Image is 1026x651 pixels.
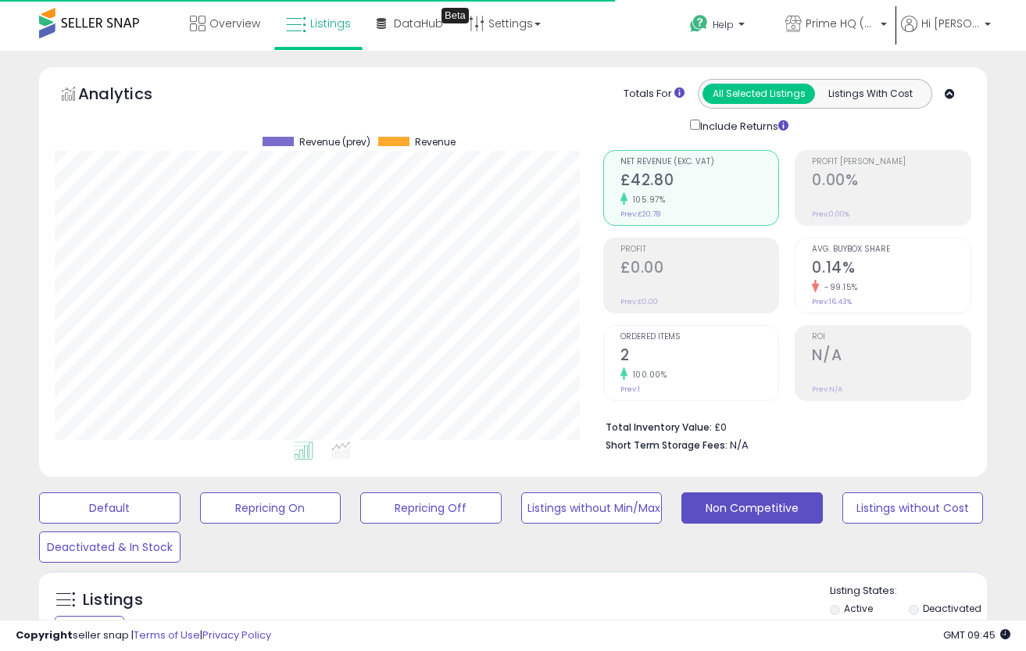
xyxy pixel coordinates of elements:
[702,84,815,104] button: All Selected Listings
[16,628,271,643] div: seller snap | |
[360,492,502,524] button: Repricing Off
[134,628,200,642] a: Terms of Use
[606,417,960,435] li: £0
[713,18,734,31] span: Help
[830,584,987,599] p: Listing States:
[620,171,779,192] h2: £42.80
[923,602,981,615] label: Deactivated
[39,531,181,563] button: Deactivated & In Stock
[677,2,771,51] a: Help
[620,346,779,367] h2: 2
[901,16,991,51] a: Hi [PERSON_NAME]
[78,83,183,109] h5: Analytics
[812,209,849,219] small: Prev: 0.00%
[812,346,971,367] h2: N/A
[620,259,779,280] h2: £0.00
[200,492,341,524] button: Repricing On
[394,16,443,31] span: DataHub
[83,589,143,611] h5: Listings
[209,16,260,31] span: Overview
[812,297,852,306] small: Prev: 16.43%
[620,297,658,306] small: Prev: £0.00
[620,245,779,254] span: Profit
[842,492,984,524] button: Listings without Cost
[812,171,971,192] h2: 0.00%
[310,16,351,31] span: Listings
[819,281,858,293] small: -99.15%
[620,158,779,166] span: Net Revenue (Exc. VAT)
[814,84,927,104] button: Listings With Cost
[730,438,749,452] span: N/A
[624,87,685,102] div: Totals For
[627,194,666,206] small: 105.97%
[415,137,456,148] span: Revenue
[812,245,971,254] span: Avg. Buybox Share
[620,333,779,342] span: Ordered Items
[299,137,370,148] span: Revenue (prev)
[812,385,842,394] small: Prev: N/A
[806,16,876,31] span: Prime HQ (Vat Reg)
[678,116,807,134] div: Include Returns
[620,209,660,219] small: Prev: £20.78
[689,14,709,34] i: Get Help
[620,385,640,394] small: Prev: 1
[844,602,873,615] label: Active
[606,420,712,434] b: Total Inventory Value:
[606,438,727,452] b: Short Term Storage Fees:
[16,628,73,642] strong: Copyright
[812,158,971,166] span: Profit [PERSON_NAME]
[442,8,469,23] div: Tooltip anchor
[812,259,971,280] h2: 0.14%
[39,492,181,524] button: Default
[812,333,971,342] span: ROI
[202,628,271,642] a: Privacy Policy
[921,16,980,31] span: Hi [PERSON_NAME]
[943,628,1010,642] span: 2025-10-10 09:45 GMT
[627,369,667,381] small: 100.00%
[681,492,823,524] button: Non Competitive
[521,492,663,524] button: Listings without Min/Max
